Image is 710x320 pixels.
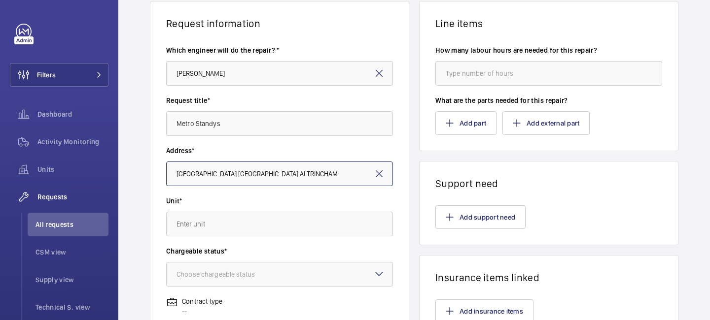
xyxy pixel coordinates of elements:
[435,17,662,30] h1: Line items
[37,70,56,80] span: Filters
[166,111,393,136] input: Type request title
[502,111,590,135] button: Add external part
[37,192,108,202] span: Requests
[435,111,497,135] button: Add part
[35,220,108,229] span: All requests
[37,109,108,119] span: Dashboard
[166,45,393,55] label: Which engineer will do the repair? *
[166,96,393,105] label: Request title*
[182,306,222,316] p: --
[166,61,393,86] input: Select engineer
[435,61,662,86] input: Type number of hours
[35,302,108,312] span: Technical S. view
[166,246,393,256] label: Chargeable status*
[166,146,393,156] label: Address*
[166,212,393,236] input: Enter unit
[166,196,393,206] label: Unit*
[435,271,662,284] h1: Insurance items linked
[435,96,662,105] label: What are the parts needed for this repair?
[435,177,662,190] h1: Support need
[435,205,526,229] button: Add support need
[177,269,280,279] div: Choose chargeable status
[166,17,393,30] h1: Request information
[182,296,222,306] p: Contract type
[166,161,393,186] input: Enter address
[35,275,108,285] span: Supply view
[10,63,108,87] button: Filters
[435,45,662,55] label: How many labour hours are needed for this repair?
[37,137,108,147] span: Activity Monitoring
[37,164,108,174] span: Units
[35,247,108,257] span: CSM view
